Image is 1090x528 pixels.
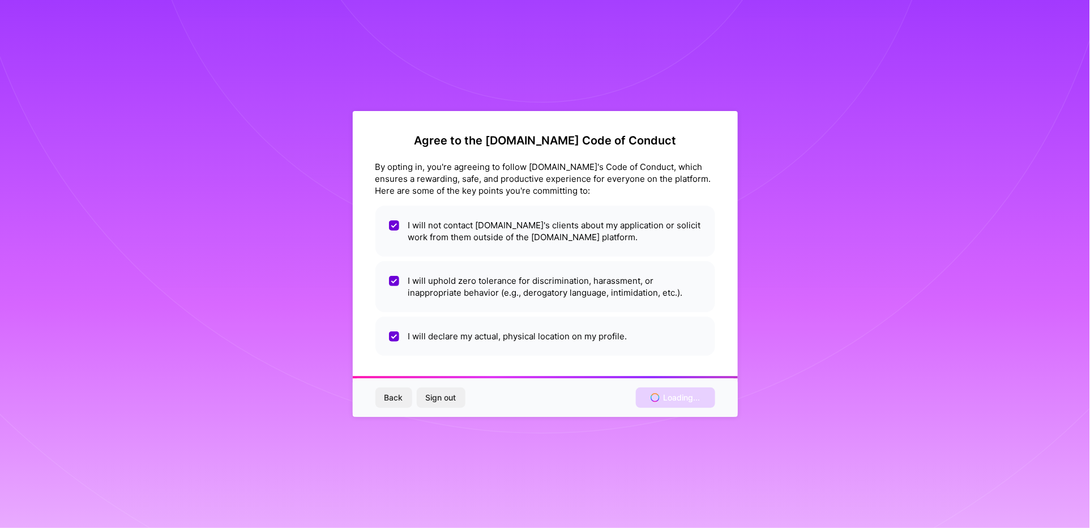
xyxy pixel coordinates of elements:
li: I will uphold zero tolerance for discrimination, harassment, or inappropriate behavior (e.g., der... [375,261,715,312]
li: I will declare my actual, physical location on my profile. [375,317,715,356]
span: Back [384,392,403,403]
li: I will not contact [DOMAIN_NAME]'s clients about my application or solicit work from them outside... [375,206,715,257]
h2: Agree to the [DOMAIN_NAME] Code of Conduct [375,134,715,147]
button: Back [375,388,412,408]
span: Sign out [426,392,456,403]
div: By opting in, you're agreeing to follow [DOMAIN_NAME]'s Code of Conduct, which ensures a rewardin... [375,161,715,197]
button: Sign out [417,388,465,408]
